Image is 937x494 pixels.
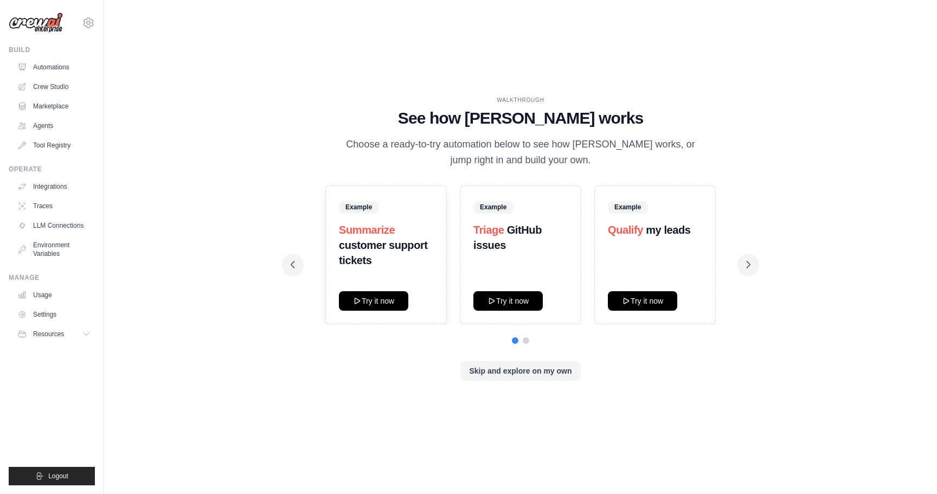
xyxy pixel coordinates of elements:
[9,273,95,282] div: Manage
[473,201,513,213] span: Example
[608,224,643,236] span: Qualify
[13,286,95,304] a: Usage
[13,236,95,262] a: Environment Variables
[13,178,95,195] a: Integrations
[13,197,95,215] a: Traces
[9,46,95,54] div: Build
[608,291,677,311] button: Try it now
[460,361,580,381] button: Skip and explore on my own
[646,224,690,236] strong: my leads
[339,224,395,236] span: Summarize
[338,137,703,169] p: Choose a ready-to-try automation below to see how [PERSON_NAME] works, or jump right in and build...
[473,291,543,311] button: Try it now
[13,117,95,134] a: Agents
[48,472,68,480] span: Logout
[339,291,408,311] button: Try it now
[13,217,95,234] a: LLM Connections
[33,330,64,338] span: Resources
[339,239,428,266] strong: customer support tickets
[473,224,542,251] strong: GitHub issues
[291,96,750,104] div: WALKTHROUGH
[13,325,95,343] button: Resources
[13,78,95,95] a: Crew Studio
[473,224,504,236] span: Triage
[13,137,95,154] a: Tool Registry
[339,201,378,213] span: Example
[13,98,95,115] a: Marketplace
[13,306,95,323] a: Settings
[291,108,750,128] h1: See how [PERSON_NAME] works
[9,165,95,174] div: Operate
[9,12,63,33] img: Logo
[13,59,95,76] a: Automations
[608,201,647,213] span: Example
[9,467,95,485] button: Logout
